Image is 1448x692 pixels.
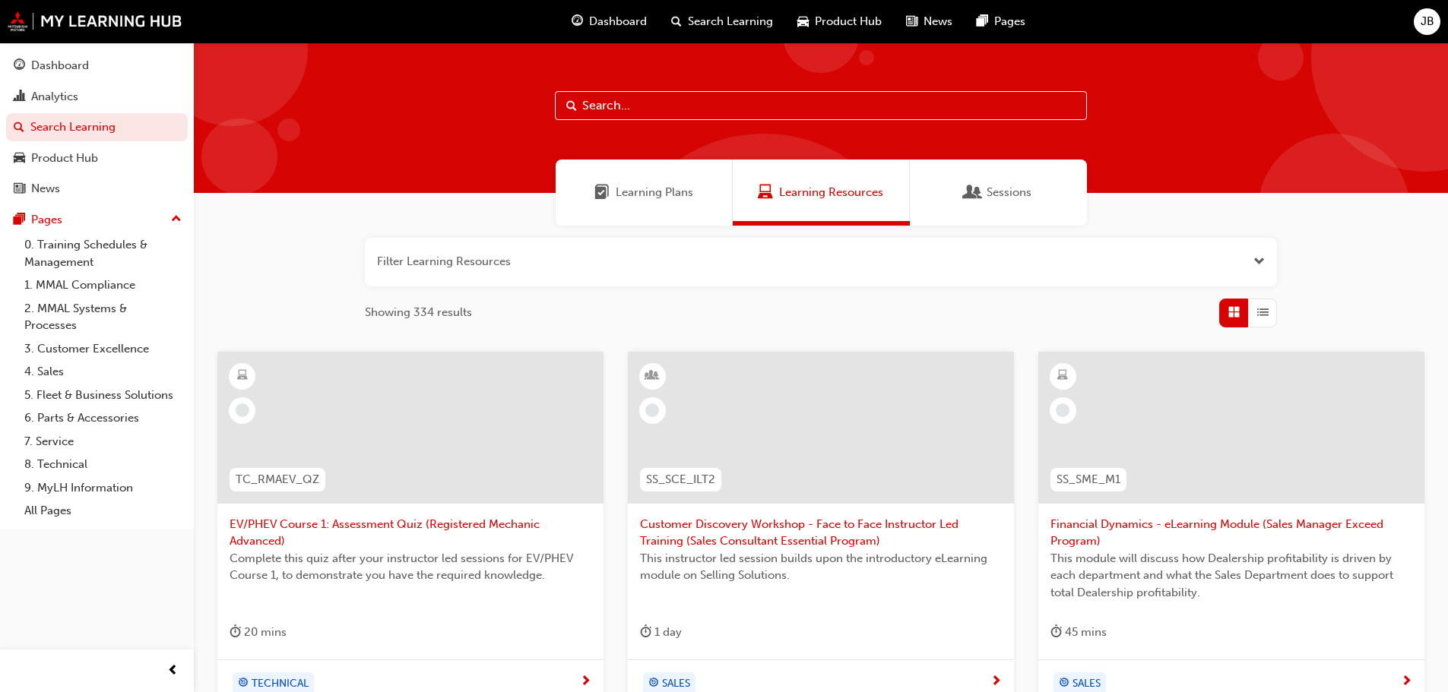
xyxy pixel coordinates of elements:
[18,499,188,523] a: All Pages
[1050,516,1412,550] span: Financial Dynamics - eLearning Module (Sales Manager Exceed Program)
[733,160,910,226] a: Learning ResourcesLearning Resources
[1253,253,1265,270] button: Open the filter
[990,675,1002,689] span: next-icon
[647,366,657,386] span: learningResourceType_INSTRUCTOR_LED-icon
[18,233,188,273] a: 0. Training Schedules & Management
[6,175,188,203] a: News
[965,184,981,201] span: Sessions
[31,57,89,74] div: Dashboard
[559,6,659,37] a: guage-iconDashboard
[230,623,241,642] span: duration-icon
[18,406,188,430] a: 6. Parts & Accessories
[659,6,785,37] a: search-iconSearch Learning
[18,297,188,337] a: 2. MMAL Systems & Processes
[18,360,188,384] a: 4. Sales
[6,206,188,234] button: Pages
[758,184,773,201] span: Learning Resources
[555,91,1087,120] input: Search...
[616,184,693,201] span: Learning Plans
[236,471,319,488] span: TC_RMAEV_QZ
[230,516,591,550] span: EV/PHEV Course 1: Assessment Quiz (Registered Mechanic Advanced)
[797,12,809,31] span: car-icon
[8,11,182,31] img: mmal
[594,184,610,201] span: Learning Plans
[1056,403,1069,417] span: learningRecordVerb_NONE-icon
[779,184,883,201] span: Learning Resources
[910,160,1087,226] a: SessionsSessions
[977,12,988,31] span: pages-icon
[171,210,182,229] span: up-icon
[14,121,24,134] span: search-icon
[924,13,952,30] span: News
[6,49,188,206] button: DashboardAnalyticsSearch LearningProduct HubNews
[31,211,62,229] div: Pages
[671,12,682,31] span: search-icon
[14,59,25,73] span: guage-icon
[6,144,188,172] a: Product Hub
[645,403,659,417] span: learningRecordVerb_NONE-icon
[965,6,1038,37] a: pages-iconPages
[1057,471,1120,488] span: SS_SME_M1
[785,6,894,37] a: car-iconProduct Hub
[18,476,188,500] a: 9. MyLH Information
[6,113,188,141] a: Search Learning
[236,403,249,417] span: learningRecordVerb_NONE-icon
[640,623,682,642] div: 1 day
[572,12,583,31] span: guage-icon
[815,13,882,30] span: Product Hub
[1057,366,1068,386] span: learningResourceType_ELEARNING-icon
[589,13,647,30] span: Dashboard
[1050,623,1107,642] div: 45 mins
[987,184,1031,201] span: Sessions
[18,430,188,453] a: 7. Service
[556,160,733,226] a: Learning PlansLearning Plans
[18,273,188,297] a: 1. MMAL Compliance
[1414,8,1440,35] button: JB
[14,213,25,227] span: pages-icon
[1050,550,1412,602] span: This module will discuss how Dealership profitability is driven by each department and what the S...
[31,150,98,167] div: Product Hub
[640,623,651,642] span: duration-icon
[1401,675,1412,689] span: next-icon
[18,453,188,476] a: 8. Technical
[18,337,188,361] a: 3. Customer Excellence
[167,662,179,681] span: prev-icon
[688,13,773,30] span: Search Learning
[6,83,188,111] a: Analytics
[365,304,472,321] span: Showing 334 results
[1050,623,1062,642] span: duration-icon
[906,12,917,31] span: news-icon
[14,90,25,104] span: chart-icon
[1228,304,1240,321] span: Grid
[580,675,591,689] span: next-icon
[894,6,965,37] a: news-iconNews
[18,384,188,407] a: 5. Fleet & Business Solutions
[646,471,715,488] span: SS_SCE_ILT2
[230,550,591,584] span: Complete this quiz after your instructor led sessions for EV/PHEV Course 1, to demonstrate you ha...
[640,516,1002,550] span: Customer Discovery Workshop - Face to Face Instructor Led Training (Sales Consultant Essential Pr...
[14,182,25,196] span: news-icon
[566,97,577,115] span: Search
[6,52,188,80] a: Dashboard
[237,366,248,386] span: learningResourceType_ELEARNING-icon
[1421,13,1434,30] span: JB
[14,152,25,166] span: car-icon
[31,180,60,197] div: News
[994,13,1025,30] span: Pages
[230,623,287,642] div: 20 mins
[1257,304,1269,321] span: List
[640,550,1002,584] span: This instructor led session builds upon the introductory eLearning module on Selling Solutions.
[31,88,78,106] div: Analytics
